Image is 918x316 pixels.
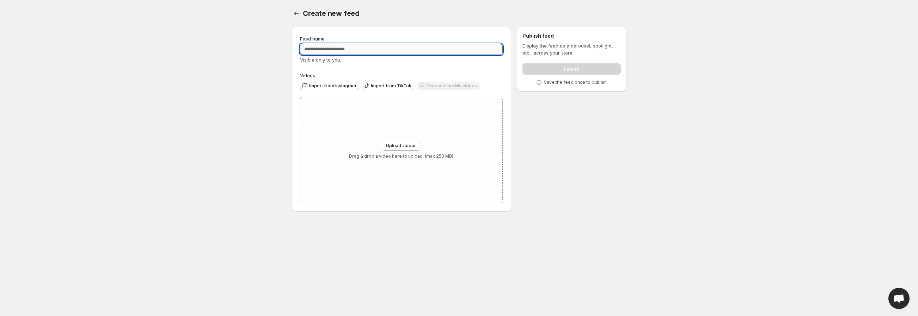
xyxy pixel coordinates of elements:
[888,288,910,309] a: Open chat
[362,82,414,90] button: Import from TikTok
[386,143,417,148] span: Upload videos
[522,32,621,39] h2: Publish feed
[522,42,621,56] p: Display the feed as a carousel, spotlight, etc., across your store.
[382,141,421,151] button: Upload videos
[371,83,411,89] span: Import from TikTok
[292,8,301,18] button: Settings
[300,82,359,90] button: Import from Instagram
[303,9,360,18] span: Create new feed
[544,80,608,85] p: Save the feed once to publish.
[300,36,325,42] span: Feed name
[349,153,453,159] p: Drag & drop a video here to upload. (max 250 MB)
[300,72,315,78] span: Videos
[300,57,341,63] span: Visible only to you.
[309,83,356,89] span: Import from Instagram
